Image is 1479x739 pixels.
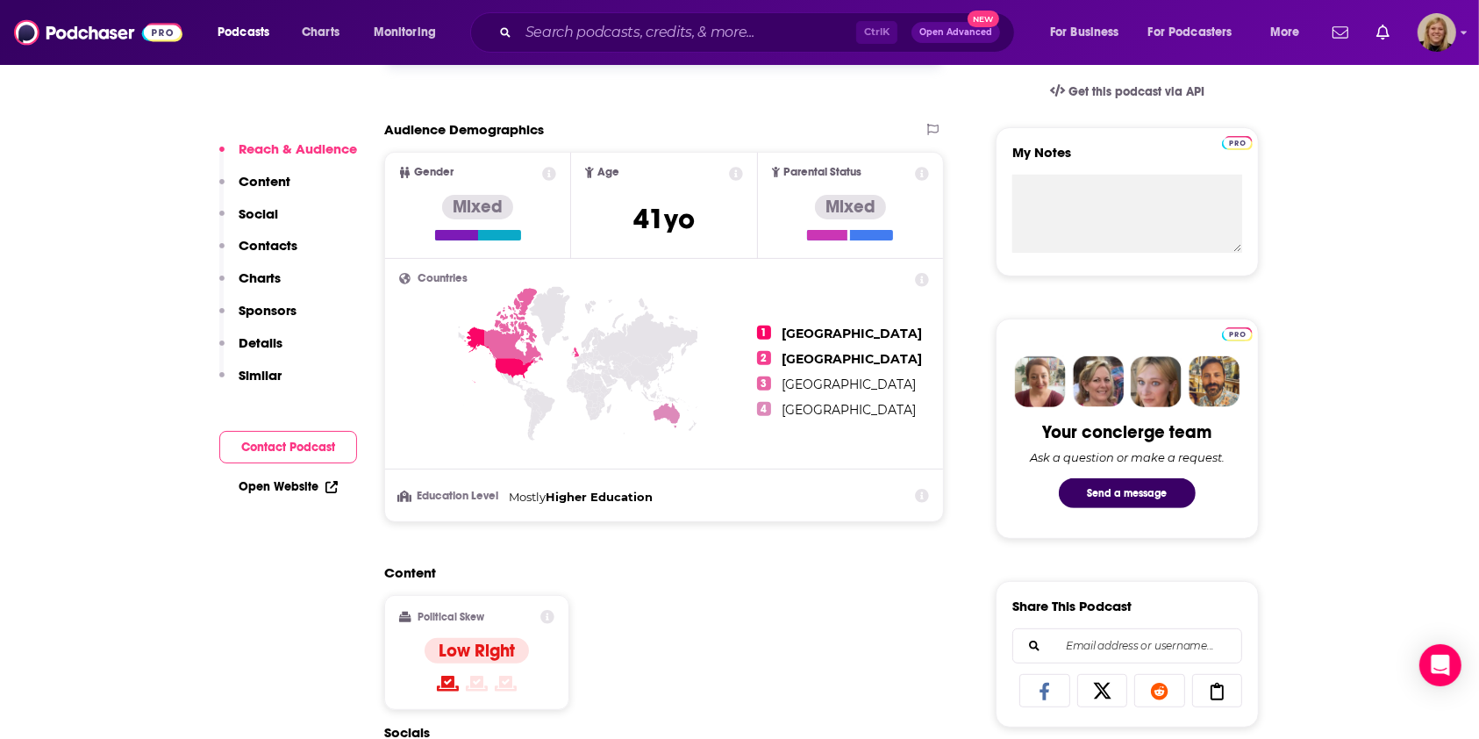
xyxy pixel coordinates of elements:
a: Pro website [1222,325,1253,341]
button: Similar [219,367,282,399]
div: Search podcasts, credits, & more... [487,12,1032,53]
button: open menu [1258,18,1322,47]
span: 41 yo [633,202,695,236]
h3: Education Level [399,491,502,502]
div: Mixed [815,195,886,219]
span: Get this podcast via API [1068,84,1204,99]
span: 1 [757,326,771,340]
button: Content [219,173,290,205]
span: [GEOGRAPHIC_DATA] [782,351,922,367]
a: Share on Reddit [1134,674,1185,707]
span: For Podcasters [1148,20,1232,45]
div: Search followers [1012,628,1242,664]
span: Charts [302,20,339,45]
a: Share on Facebook [1019,674,1070,707]
img: User Profile [1418,13,1456,52]
span: Mostly [509,490,546,504]
h2: Political Skew [418,611,485,623]
img: Jon Profile [1189,356,1240,407]
div: Ask a question or make a request. [1030,450,1225,464]
span: Podcasts [218,20,269,45]
h2: Audience Demographics [384,121,544,138]
span: Countries [418,273,468,284]
input: Search podcasts, credits, & more... [518,18,856,47]
p: Reach & Audience [239,140,357,157]
img: Podchaser Pro [1222,327,1253,341]
a: Pro website [1222,133,1253,150]
div: Your concierge team [1043,421,1212,443]
button: open menu [361,18,459,47]
input: Email address or username... [1027,629,1227,663]
h3: Share This Podcast [1012,598,1132,614]
span: Higher Education [546,490,653,504]
p: Similar [239,367,282,384]
img: Podchaser - Follow, Share and Rate Podcasts [14,16,182,49]
span: [GEOGRAPHIC_DATA] [782,402,916,418]
span: 4 [757,402,771,416]
button: Charts [219,269,281,302]
div: Open Intercom Messenger [1419,644,1461,686]
label: My Notes [1012,144,1242,175]
button: open menu [1038,18,1141,47]
button: Social [219,205,278,238]
a: Show notifications dropdown [1325,18,1355,47]
a: Show notifications dropdown [1369,18,1397,47]
button: Contact Podcast [219,431,357,463]
button: Show profile menu [1418,13,1456,52]
a: Open Website [239,479,338,494]
p: Charts [239,269,281,286]
img: Jules Profile [1131,356,1182,407]
span: [GEOGRAPHIC_DATA] [782,326,922,341]
img: Podchaser Pro [1222,136,1253,150]
h4: Low Right [439,640,515,662]
button: Open AdvancedNew [911,22,1000,43]
button: Reach & Audience [219,140,357,173]
span: Logged in as avansolkema [1418,13,1456,52]
img: Sydney Profile [1015,356,1066,407]
span: 3 [757,377,771,391]
span: Age [597,167,619,178]
span: 2 [757,351,771,365]
p: Sponsors [239,302,297,319]
span: New [968,11,999,27]
span: Monitoring [374,20,436,45]
p: Content [239,173,290,190]
p: Social [239,205,278,222]
span: More [1270,20,1300,45]
button: Send a message [1059,478,1196,508]
span: Gender [414,167,454,178]
h2: Content [384,564,930,581]
button: open menu [205,18,292,47]
button: Sponsors [219,302,297,334]
button: Contacts [219,237,297,269]
a: Charts [290,18,350,47]
div: Mixed [442,195,513,219]
button: open menu [1137,18,1258,47]
span: Parental Status [783,167,861,178]
span: [GEOGRAPHIC_DATA] [782,377,916,392]
span: For Business [1050,20,1119,45]
span: Open Advanced [919,28,992,37]
p: Details [239,334,282,351]
a: Share on X/Twitter [1077,674,1128,707]
p: Contacts [239,237,297,254]
a: Copy Link [1192,674,1243,707]
span: Ctrl K [856,21,897,44]
img: Barbara Profile [1073,356,1124,407]
a: Get this podcast via API [1036,70,1218,113]
button: Details [219,334,282,367]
